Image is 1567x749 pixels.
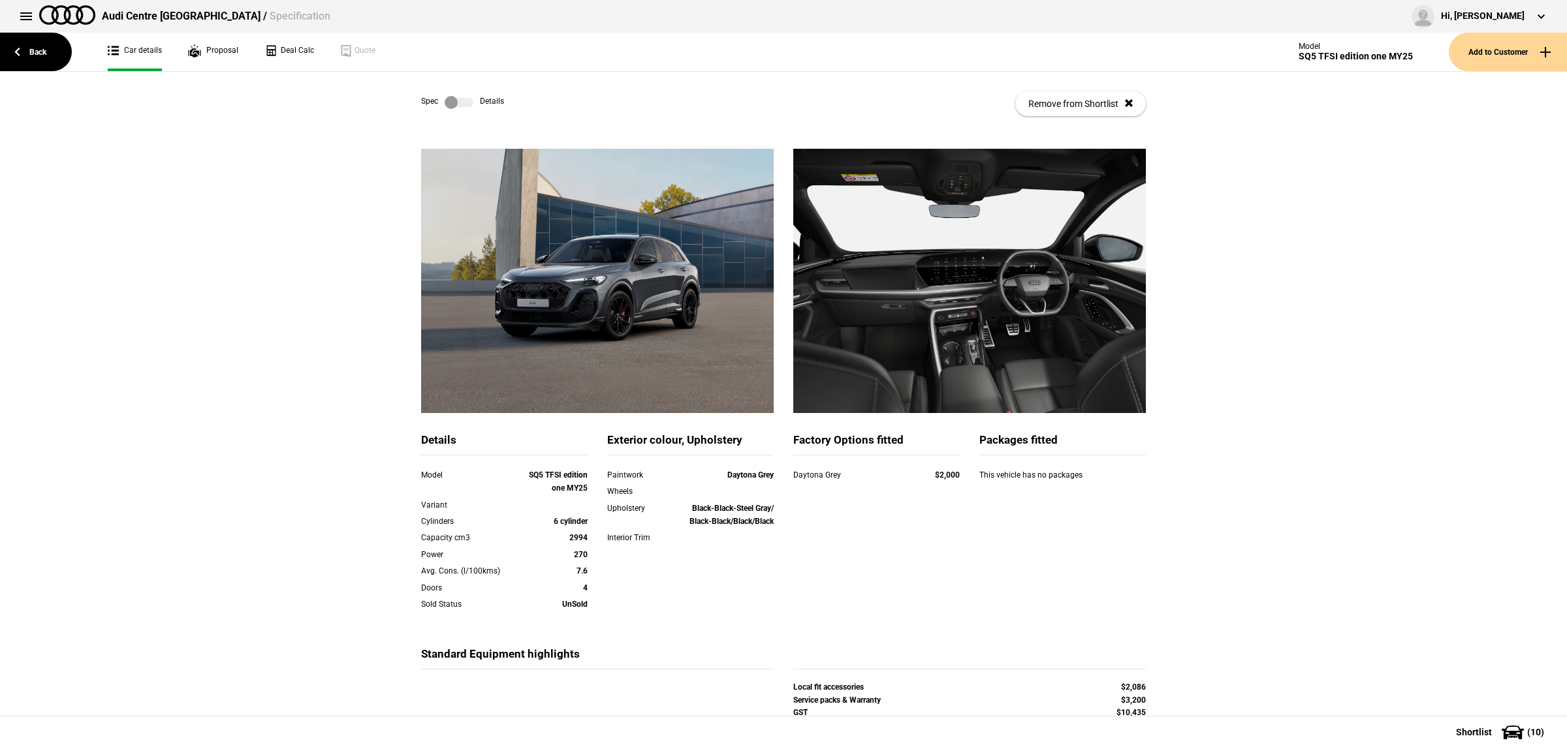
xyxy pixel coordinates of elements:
div: Packages fitted [979,433,1146,455]
strong: 7.6 [577,566,588,575]
strong: Local fit accessories [793,682,864,692]
span: Shortlist [1456,727,1492,737]
div: Details [421,433,588,455]
div: Daytona Grey [793,468,910,481]
strong: Daytona Grey [727,470,774,480]
strong: GST [793,708,808,717]
div: Variant [421,498,521,512]
a: Deal Calc [264,33,314,71]
div: Avg. Cons. (l/100kms) [421,564,521,577]
strong: Service packs & Warranty [793,695,881,705]
div: SQ5 TFSI edition one MY25 [1299,51,1413,62]
div: Standard Equipment highlights [421,647,774,669]
div: Exterior colour, Upholstery [607,433,774,455]
div: Model [1299,42,1413,51]
div: Audi Centre [GEOGRAPHIC_DATA] / [102,9,330,23]
div: Hi, [PERSON_NAME] [1441,10,1525,23]
div: Paintwork [607,468,674,481]
strong: UnSold [562,600,588,609]
button: Shortlist(10) [1436,716,1567,748]
div: Sold Status [421,598,521,611]
div: Factory Options fitted [793,433,960,455]
strong: SQ5 TFSI edition one MY25 [529,470,588,493]
span: ( 10 ) [1527,727,1544,737]
div: Spec Details [421,96,504,109]
img: audi.png [39,5,95,25]
div: Interior Trim [607,531,674,544]
span: Specification [270,10,330,22]
div: Doors [421,581,521,594]
strong: 4 [583,583,588,592]
div: This vehicle has no packages [979,468,1146,495]
button: Add to Customer [1449,33,1567,71]
div: Capacity cm3 [421,531,521,544]
strong: Black-Black-Steel Gray/ Black-Black/Black/Black [689,504,774,526]
strong: $2,086 [1121,682,1146,692]
div: Power [421,548,521,561]
strong: $2,000 [935,470,960,480]
strong: $3,200 [1121,695,1146,705]
div: Model [421,468,521,481]
a: Car details [108,33,162,71]
strong: 2994 [569,533,588,542]
a: Proposal [188,33,238,71]
div: Wheels [607,485,674,498]
div: Upholstery [607,502,674,515]
strong: 270 [574,550,588,559]
button: Remove from Shortlist [1015,91,1146,116]
strong: $10,435 [1116,708,1146,717]
strong: 6 cylinder [554,517,588,526]
div: Cylinders [421,515,521,528]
